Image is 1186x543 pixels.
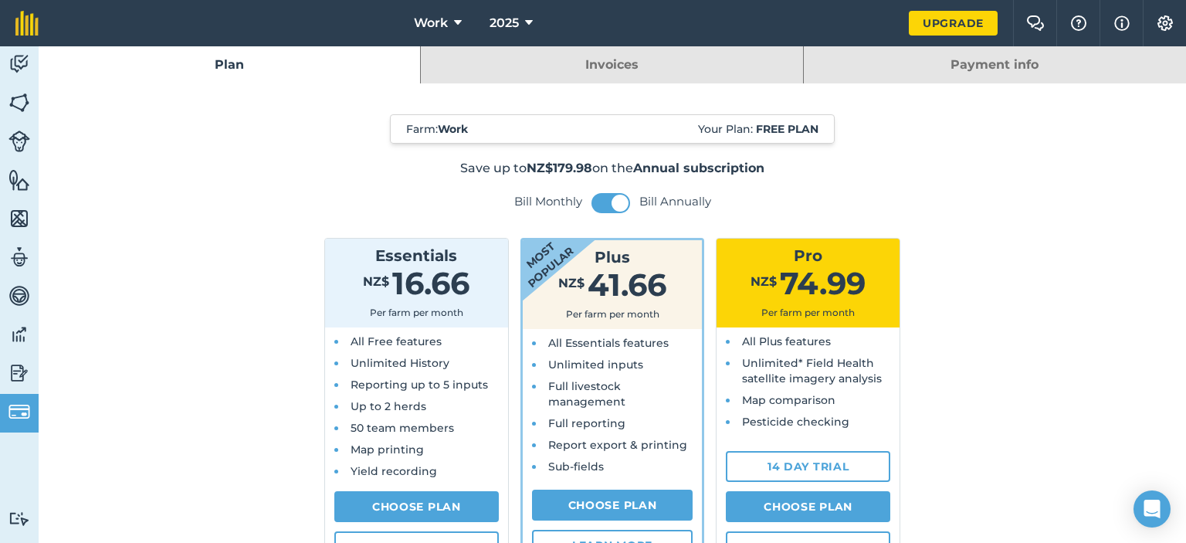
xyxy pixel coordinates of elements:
[761,307,855,318] span: Per farm per month
[548,379,625,409] span: Full livestock management
[8,131,30,152] img: svg+xml;base64,PD94bWwgdmVyc2lvbj0iMS4wIiBlbmNvZGluZz0idXRmLTgiPz4KPCEtLSBHZW5lcmF0b3I6IEFkb2JlIE...
[438,122,468,136] strong: Work
[742,334,831,348] span: All Plus features
[794,246,822,265] span: Pro
[751,274,777,289] span: NZ$
[370,307,463,318] span: Per farm per month
[780,264,866,302] span: 74.99
[476,195,603,313] strong: Most popular
[548,438,687,452] span: Report export & printing
[1026,15,1045,31] img: Two speech bubbles overlapping with the left bubble in the forefront
[726,491,890,522] a: Choose Plan
[548,336,669,350] span: All Essentials features
[804,46,1186,83] a: Payment info
[527,161,592,175] strong: NZ$179.98
[8,168,30,192] img: svg+xml;base64,PHN2ZyB4bWxucz0iaHR0cDovL3d3dy53My5vcmcvMjAwMC9zdmciIHdpZHRoPSI1NiIgaGVpZ2h0PSI2MC...
[8,207,30,230] img: svg+xml;base64,PHN2ZyB4bWxucz0iaHR0cDovL3d3dy53My5vcmcvMjAwMC9zdmciIHdpZHRoPSI1NiIgaGVpZ2h0PSI2MC...
[39,46,420,83] a: Plan
[351,399,426,413] span: Up to 2 herds
[8,91,30,114] img: svg+xml;base64,PHN2ZyB4bWxucz0iaHR0cDovL3d3dy53My5vcmcvMjAwMC9zdmciIHdpZHRoPSI1NiIgaGVpZ2h0PSI2MC...
[698,121,818,137] span: Your Plan:
[8,53,30,76] img: svg+xml;base64,PD94bWwgdmVyc2lvbj0iMS4wIiBlbmNvZGluZz0idXRmLTgiPz4KPCEtLSBHZW5lcmF0b3I6IEFkb2JlIE...
[363,274,389,289] span: NZ$
[334,491,499,522] a: Choose Plan
[595,248,630,266] span: Plus
[490,14,519,32] span: 2025
[558,276,585,290] span: NZ$
[219,159,1006,178] p: Save up to on the
[726,451,890,482] a: 14 day trial
[1069,15,1088,31] img: A question mark icon
[633,161,764,175] strong: Annual subscription
[1156,15,1174,31] img: A cog icon
[8,284,30,307] img: svg+xml;base64,PD94bWwgdmVyc2lvbj0iMS4wIiBlbmNvZGluZz0idXRmLTgiPz4KPCEtLSBHZW5lcmF0b3I6IEFkb2JlIE...
[566,308,659,320] span: Per farm per month
[375,246,457,265] span: Essentials
[1133,490,1171,528] div: Open Intercom Messenger
[8,511,30,526] img: svg+xml;base64,PD94bWwgdmVyc2lvbj0iMS4wIiBlbmNvZGluZz0idXRmLTgiPz4KPCEtLSBHZW5lcmF0b3I6IEFkb2JlIE...
[8,361,30,385] img: svg+xml;base64,PD94bWwgdmVyc2lvbj0iMS4wIiBlbmNvZGluZz0idXRmLTgiPz4KPCEtLSBHZW5lcmF0b3I6IEFkb2JlIE...
[548,358,643,372] span: Unlimited inputs
[588,266,666,304] span: 41.66
[351,378,488,392] span: Reporting up to 5 inputs
[351,334,442,348] span: All Free features
[909,11,998,36] a: Upgrade
[8,246,30,269] img: svg+xml;base64,PD94bWwgdmVyc2lvbj0iMS4wIiBlbmNvZGluZz0idXRmLTgiPz4KPCEtLSBHZW5lcmF0b3I6IEFkb2JlIE...
[351,464,437,478] span: Yield recording
[421,46,802,83] a: Invoices
[756,122,818,136] strong: Free plan
[414,14,448,32] span: Work
[8,401,30,423] img: svg+xml;base64,PD94bWwgdmVyc2lvbj0iMS4wIiBlbmNvZGluZz0idXRmLTgiPz4KPCEtLSBHZW5lcmF0b3I6IEFkb2JlIE...
[1114,14,1130,32] img: svg+xml;base64,PHN2ZyB4bWxucz0iaHR0cDovL3d3dy53My5vcmcvMjAwMC9zdmciIHdpZHRoPSIxNyIgaGVpZ2h0PSIxNy...
[351,421,454,435] span: 50 team members
[406,121,468,137] span: Farm :
[15,11,39,36] img: fieldmargin Logo
[639,194,711,209] label: Bill Annually
[351,443,424,456] span: Map printing
[532,490,693,521] a: Choose Plan
[548,416,625,430] span: Full reporting
[514,194,582,209] label: Bill Monthly
[351,356,449,370] span: Unlimited History
[548,460,604,473] span: Sub-fields
[742,393,835,407] span: Map comparison
[8,323,30,346] img: svg+xml;base64,PD94bWwgdmVyc2lvbj0iMS4wIiBlbmNvZGluZz0idXRmLTgiPz4KPCEtLSBHZW5lcmF0b3I6IEFkb2JlIE...
[742,356,882,385] span: Unlimited* Field Health satellite imagery analysis
[392,264,469,302] span: 16.66
[742,415,849,429] span: Pesticide checking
